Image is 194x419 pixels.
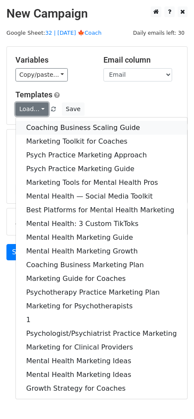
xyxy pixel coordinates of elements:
[16,327,187,341] a: Psychologist/Psychiatrist Practice Marketing
[151,378,194,419] iframe: Chat Widget
[16,135,187,148] a: Marketing Toolkit for Coaches
[6,6,188,21] h2: New Campaign
[16,313,187,327] a: 1
[15,55,91,65] h5: Variables
[16,368,187,382] a: Mental Health Marketing Ideas
[45,30,101,36] a: 32 | [DATE] 🍁Coach
[16,354,187,368] a: Mental Health Marketing Ideas
[16,203,187,217] a: Best Platforms for Mental Health Marketing
[16,258,187,272] a: Coaching Business Marketing Plan
[6,244,35,260] a: Send
[16,382,187,395] a: Growth Strategy for Coaches
[62,102,84,116] button: Save
[16,272,187,286] a: Marketing Guide for Coaches
[16,148,187,162] a: Psych Practice Marketing Approach
[15,68,68,81] a: Copy/paste...
[16,217,187,231] a: Mental Health: 3 Custom TikToks
[16,299,187,313] a: Marketing for Psychotherapists
[16,244,187,258] a: Mental Health Marketing Growth
[6,30,102,36] small: Google Sheet:
[16,286,187,299] a: Psychotherapy Practice Marketing Plan
[16,341,187,354] a: Marketing for Clinical Providers
[16,190,187,203] a: Mental Health — Social Media Toolkit
[15,90,52,99] a: Templates
[16,231,187,244] a: Mental Health Marketing Guide
[130,30,188,36] a: Daily emails left: 30
[103,55,179,65] h5: Email column
[16,176,187,190] a: Marketing Tools for Mental Health Pros
[15,102,48,116] a: Load...
[130,28,188,38] span: Daily emails left: 30
[16,162,187,176] a: Psych Practice Marketing Guide
[16,121,187,135] a: Coaching Business Scaling Guide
